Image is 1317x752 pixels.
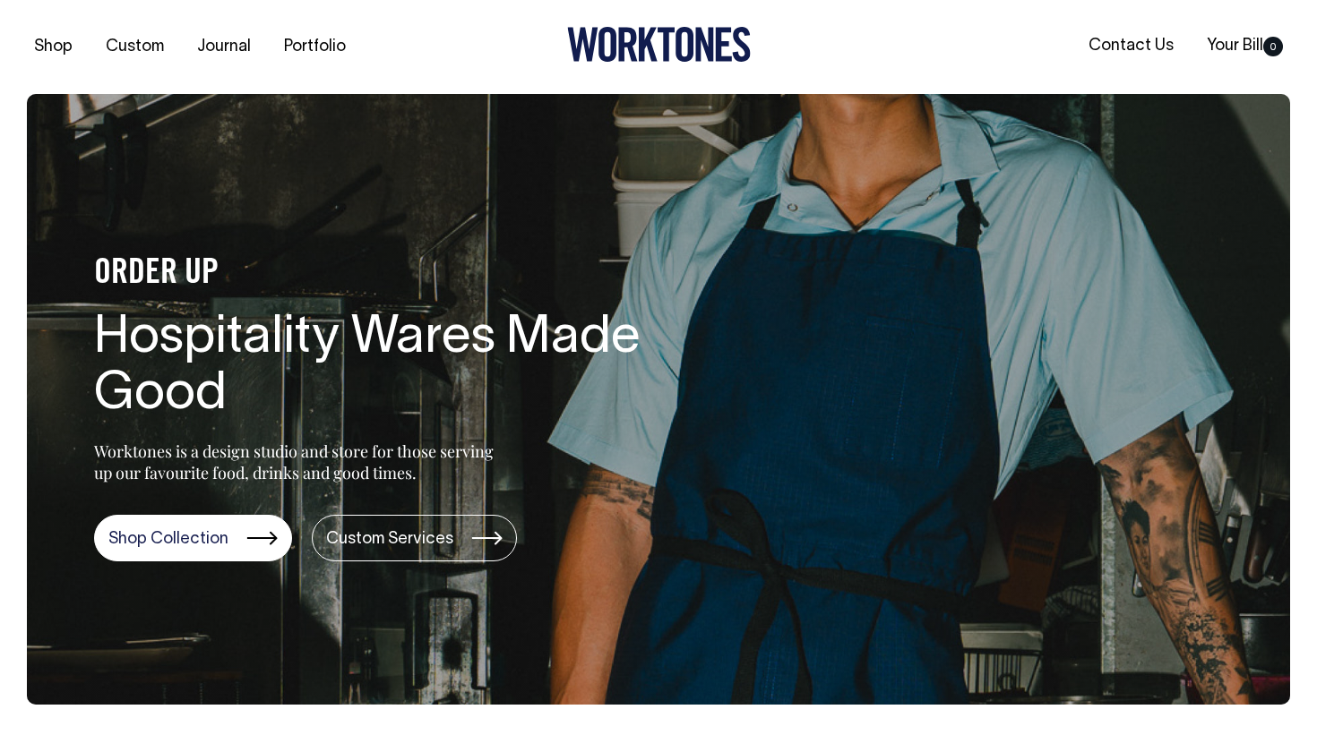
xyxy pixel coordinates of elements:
span: 0 [1263,37,1283,56]
p: Worktones is a design studio and store for those serving up our favourite food, drinks and good t... [94,440,502,483]
a: Journal [190,32,258,62]
a: Custom [99,32,171,62]
a: Contact Us [1081,31,1181,61]
h1: Hospitality Wares Made Good [94,311,667,425]
a: Shop Collection [94,515,292,561]
h4: ORDER UP [94,255,667,293]
a: Portfolio [277,32,353,62]
a: Your Bill0 [1200,31,1290,61]
a: Custom Services [312,515,517,561]
a: Shop [27,32,80,62]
